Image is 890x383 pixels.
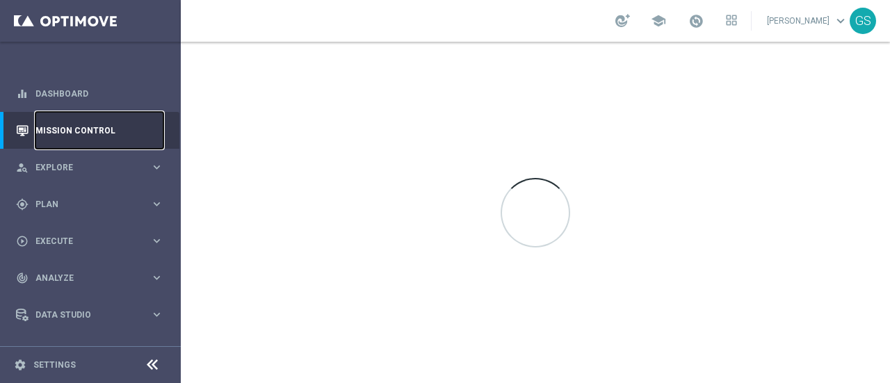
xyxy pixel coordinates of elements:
span: school [651,13,666,28]
i: play_circle_outline [16,235,29,247]
i: person_search [16,161,29,174]
div: Execute [16,235,150,247]
div: Dashboard [16,75,163,112]
span: Data Studio [35,311,150,319]
button: person_search Explore keyboard_arrow_right [15,162,164,173]
a: Optibot [35,333,145,370]
button: Data Studio keyboard_arrow_right [15,309,164,320]
a: Dashboard [35,75,163,112]
div: Data Studio [16,309,150,321]
i: keyboard_arrow_right [150,234,163,247]
button: play_circle_outline Execute keyboard_arrow_right [15,236,164,247]
i: keyboard_arrow_right [150,271,163,284]
div: Analyze [16,272,150,284]
span: Explore [35,163,150,172]
span: Analyze [35,274,150,282]
span: keyboard_arrow_down [833,13,848,28]
i: track_changes [16,272,29,284]
span: Plan [35,200,150,209]
i: keyboard_arrow_right [150,308,163,321]
i: gps_fixed [16,198,29,211]
a: Mission Control [35,112,163,149]
button: track_changes Analyze keyboard_arrow_right [15,272,164,284]
i: equalizer [16,88,29,100]
i: lightbulb [16,345,29,358]
button: Mission Control [15,125,164,136]
i: settings [14,359,26,371]
a: Settings [33,361,76,369]
div: Mission Control [16,112,163,149]
button: gps_fixed Plan keyboard_arrow_right [15,199,164,210]
button: equalizer Dashboard [15,88,164,99]
span: Execute [35,237,150,245]
div: Plan [16,198,150,211]
i: keyboard_arrow_right [150,197,163,211]
a: [PERSON_NAME]keyboard_arrow_down [766,10,850,31]
i: keyboard_arrow_right [150,161,163,174]
div: GS [850,8,876,34]
div: Optibot [16,333,163,370]
div: Explore [16,161,150,174]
